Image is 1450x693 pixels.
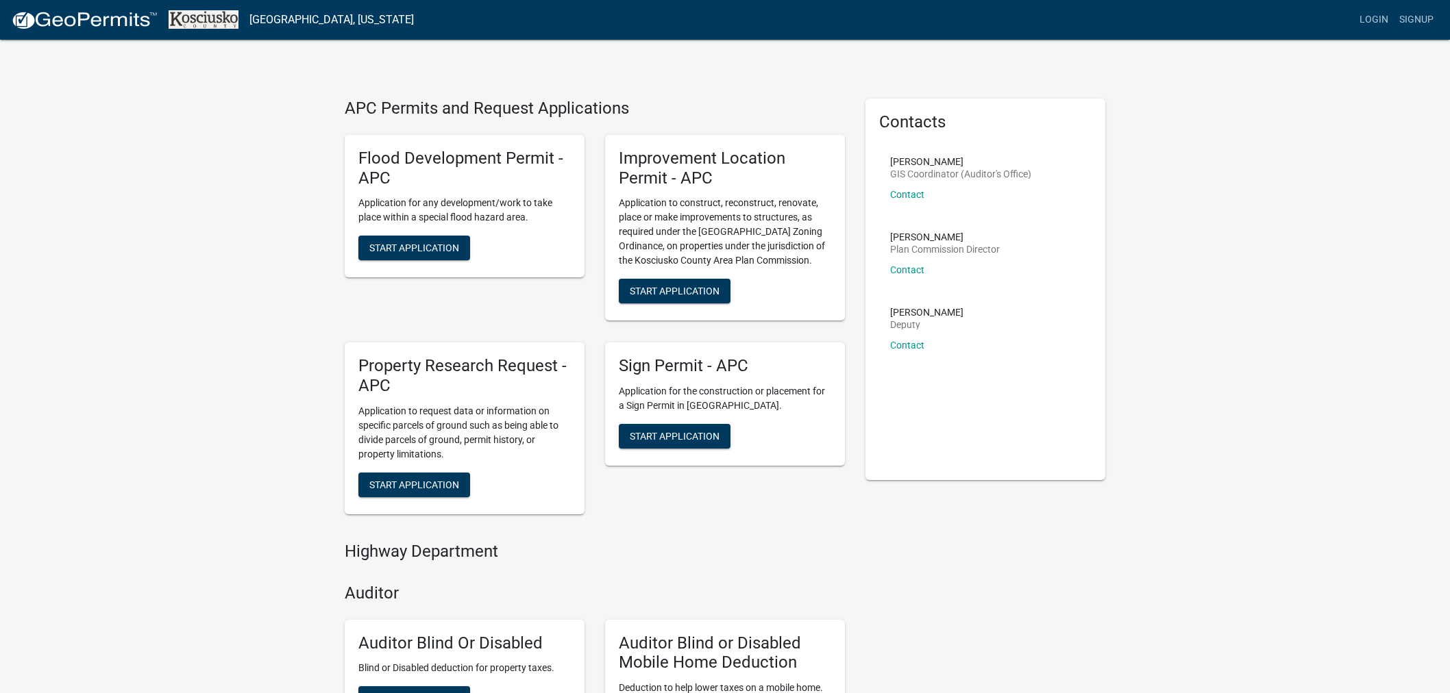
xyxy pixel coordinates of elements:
[345,99,845,118] h4: APC Permits and Request Applications
[1394,7,1439,33] a: Signup
[619,356,831,376] h5: Sign Permit - APC
[630,286,720,297] span: Start Application
[358,404,571,462] p: Application to request data or information on specific parcels of ground such as being able to di...
[879,112,1092,132] h5: Contacts
[345,542,845,562] h4: Highway Department
[358,633,571,653] h5: Auditor Blind Or Disabled
[619,633,831,673] h5: Auditor Blind or Disabled Mobile Home Deduction
[358,149,571,188] h5: Flood Development Permit - APC
[358,661,571,675] p: Blind or Disabled deduction for property taxes.
[890,307,963,317] p: [PERSON_NAME]
[619,384,831,413] p: Application for the construction or placement for a Sign Permit in [GEOGRAPHIC_DATA].
[345,583,845,603] h4: Auditor
[249,8,414,32] a: [GEOGRAPHIC_DATA], [US_STATE]
[358,196,571,225] p: Application for any development/work to take place within a special flood hazard area.
[890,320,963,329] p: Deputy
[890,340,924,351] a: Contact
[619,279,730,303] button: Start Application
[890,264,924,275] a: Contact
[369,479,459,490] span: Start Application
[619,196,831,268] p: Application to construct, reconstruct, renovate, place or make improvements to structures, as req...
[890,189,924,200] a: Contact
[358,236,470,260] button: Start Application
[358,356,571,396] h5: Property Research Request - APC
[619,424,730,449] button: Start Application
[358,473,470,497] button: Start Application
[169,10,238,29] img: Kosciusko County, Indiana
[369,242,459,253] span: Start Application
[619,149,831,188] h5: Improvement Location Permit - APC
[890,169,1031,179] p: GIS Coordinator (Auditor's Office)
[630,431,720,442] span: Start Application
[890,157,1031,166] p: [PERSON_NAME]
[1354,7,1394,33] a: Login
[890,244,1000,254] p: Plan Commission Director
[890,232,1000,242] p: [PERSON_NAME]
